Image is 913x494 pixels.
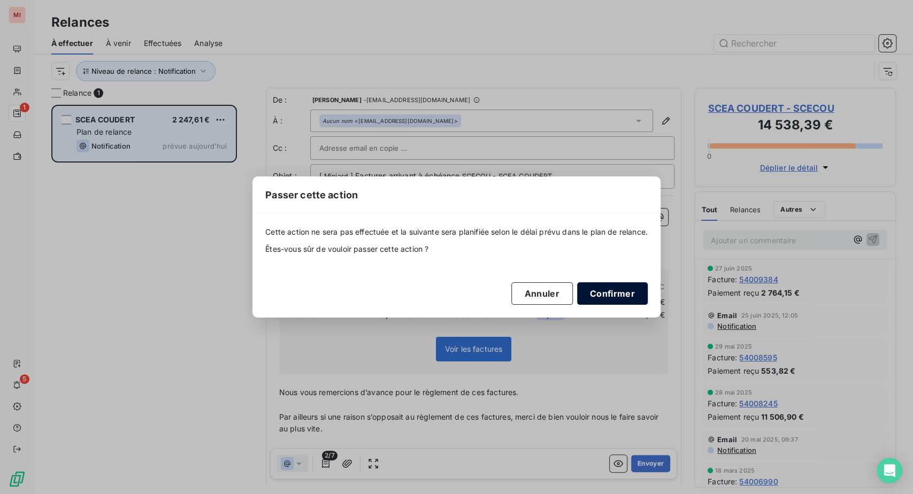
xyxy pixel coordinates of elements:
[877,458,902,483] div: Open Intercom Messenger
[511,282,573,305] button: Annuler
[265,227,648,237] span: Cette action ne sera pas effectuée et la suivante sera planifiée selon le délai prévu dans le pla...
[265,244,648,254] span: Êtes-vous sûr de vouloir passer cette action ?
[265,188,358,202] span: Passer cette action
[577,282,648,305] button: Confirmer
